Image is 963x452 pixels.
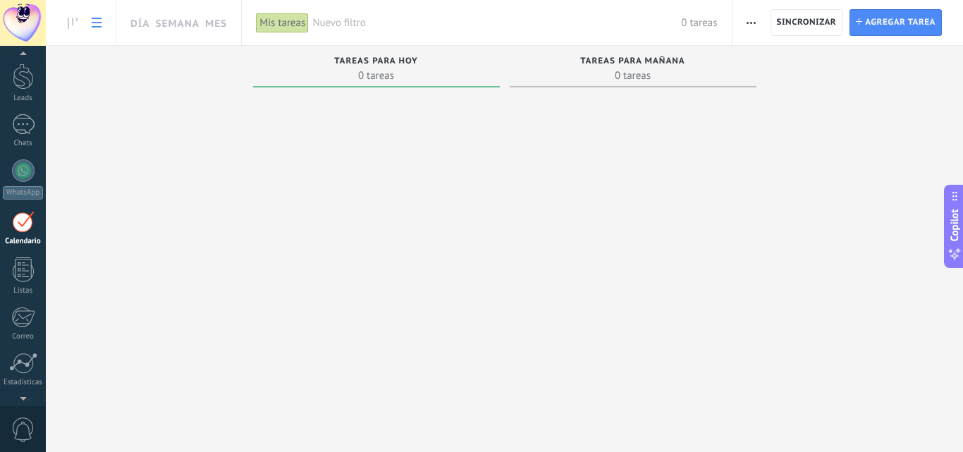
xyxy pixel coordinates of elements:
[681,16,717,30] span: 0 tareas
[61,9,85,37] a: To-do line
[947,209,962,241] span: Copilot
[3,378,44,387] div: Estadísticas
[777,18,837,27] span: Sincronizar
[741,9,761,36] button: Más
[517,56,749,68] div: Tareas para mañana
[865,10,936,35] span: Agregar tarea
[3,237,44,246] div: Calendario
[334,56,418,66] span: Tareas para hoy
[3,332,44,341] div: Correo
[3,139,44,148] div: Chats
[85,9,109,37] a: To-do list
[256,13,309,33] div: Mis tareas
[517,68,749,83] span: 0 tareas
[3,286,44,295] div: Listas
[260,68,493,83] span: 0 tareas
[771,9,843,36] button: Sincronizar
[580,56,685,66] span: Tareas para mañana
[849,9,942,36] button: Agregar tarea
[3,94,44,103] div: Leads
[3,186,43,200] div: WhatsApp
[312,16,681,30] span: Nuevo filtro
[260,56,493,68] div: Tareas para hoy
